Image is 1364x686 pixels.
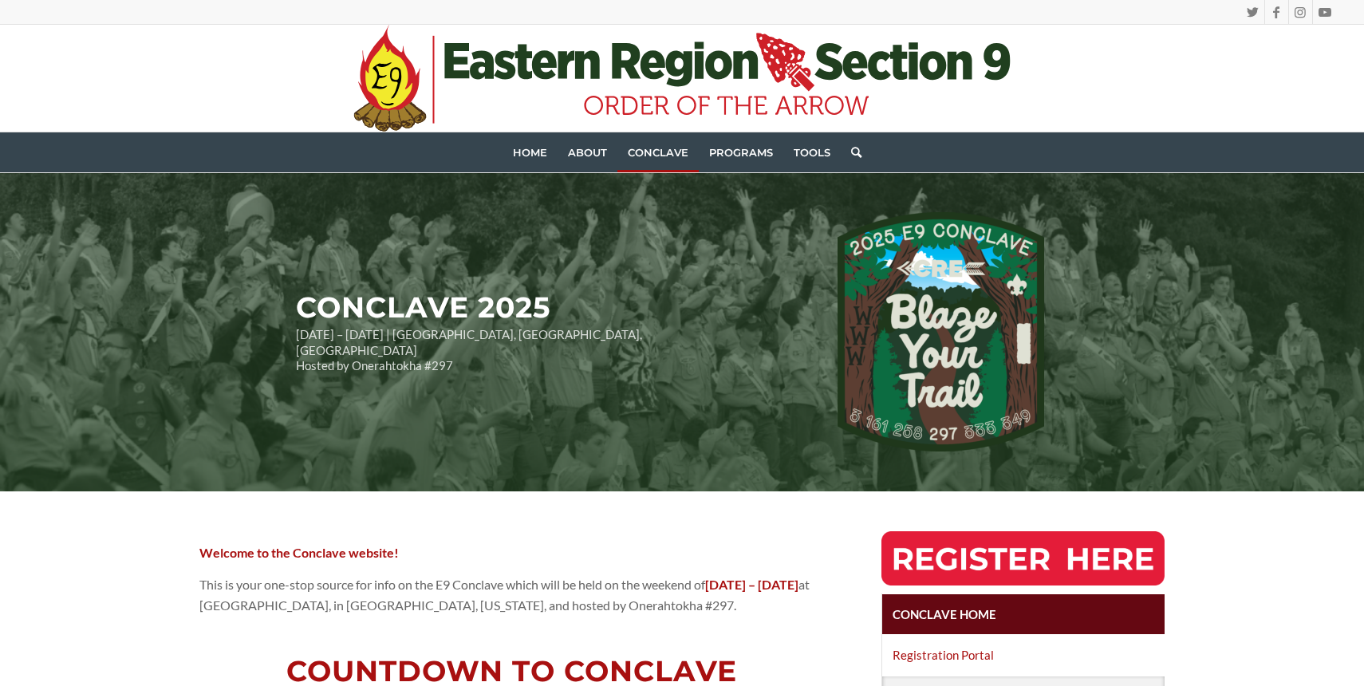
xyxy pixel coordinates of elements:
[838,212,1044,451] img: 2025 Conclave Logo
[783,132,841,172] a: Tools
[705,577,798,592] strong: [DATE] – [DATE]
[617,132,699,172] a: Conclave
[296,327,755,374] p: [DATE] – [DATE] | [GEOGRAPHIC_DATA], [GEOGRAPHIC_DATA], [GEOGRAPHIC_DATA] Hosted by Onerahtokha #297
[841,132,861,172] a: Search
[558,132,617,172] a: About
[503,132,558,172] a: Home
[628,146,688,159] span: Conclave
[881,531,1165,585] img: RegisterHereButton
[199,545,399,560] strong: Welcome to the Conclave website!
[709,146,773,159] span: Programs
[699,132,783,172] a: Programs
[296,292,755,324] h2: CONCLAVE 2025
[568,146,607,159] span: About
[794,146,830,159] span: Tools
[882,635,1165,675] a: Registration Portal
[513,146,547,159] span: Home
[199,574,823,617] p: This is your one-stop source for info on the E9 Conclave which will be held on the weekend of at ...
[882,594,1165,634] a: Conclave Home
